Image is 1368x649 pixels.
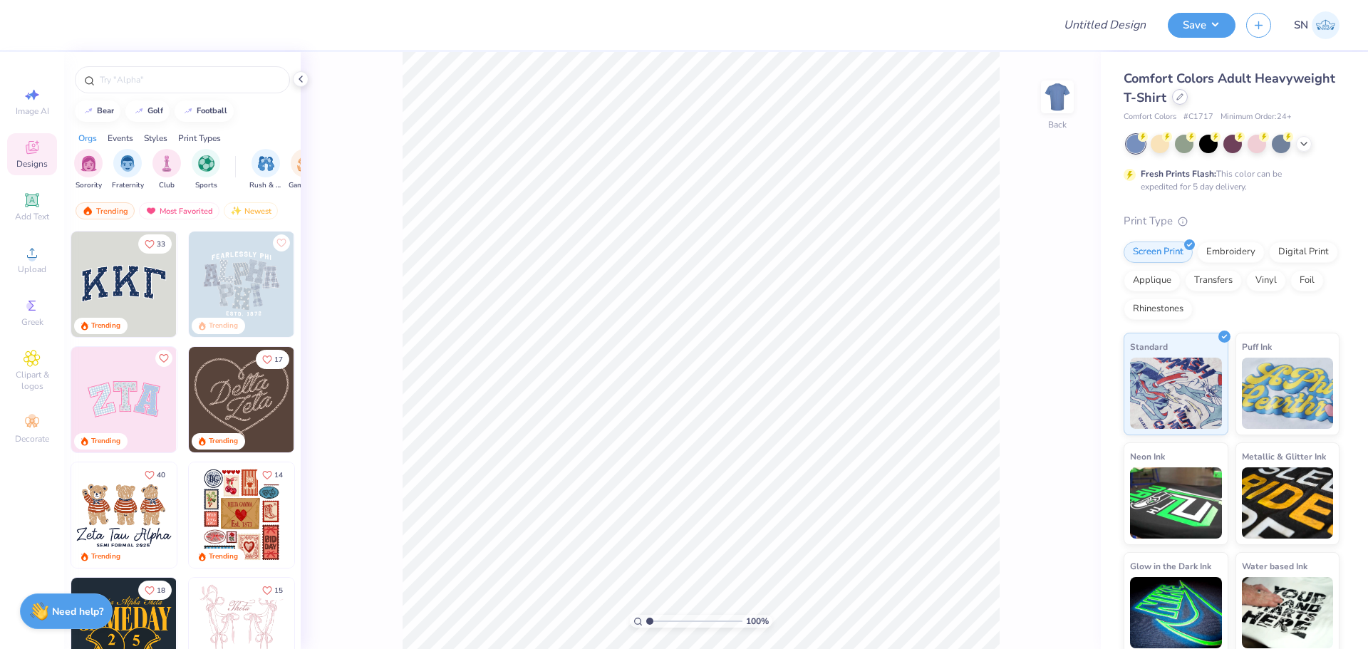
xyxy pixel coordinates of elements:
span: Water based Ink [1242,559,1307,573]
button: football [175,100,234,122]
div: bear [97,107,114,115]
div: Most Favorited [139,202,219,219]
div: Trending [209,436,238,447]
div: Trending [209,551,238,562]
img: Game Day Image [297,155,313,172]
span: Clipart & logos [7,369,57,392]
span: 14 [274,472,283,479]
img: trend_line.gif [133,107,145,115]
span: 100 % [746,615,769,628]
div: Events [108,132,133,145]
button: Like [256,581,289,600]
input: Untitled Design [1052,11,1157,39]
div: Print Types [178,132,221,145]
div: This color can be expedited for 5 day delivery. [1141,167,1316,193]
span: Decorate [15,433,49,445]
span: # C1717 [1183,111,1213,123]
div: Trending [91,551,120,562]
span: Image AI [16,105,49,117]
img: Newest.gif [230,206,242,216]
span: Sports [195,180,217,191]
div: Trending [91,321,120,331]
div: filter for Sorority [74,149,103,191]
button: Like [256,465,289,484]
div: Print Type [1124,213,1339,229]
img: a3f22b06-4ee5-423c-930f-667ff9442f68 [294,232,399,337]
div: Styles [144,132,167,145]
div: Back [1048,118,1067,131]
div: Applique [1124,270,1181,291]
button: filter button [74,149,103,191]
img: Metallic & Glitter Ink [1242,467,1334,539]
button: filter button [249,149,282,191]
span: Fraternity [112,180,144,191]
div: Newest [224,202,278,219]
div: Orgs [78,132,97,145]
span: Standard [1130,339,1168,354]
img: Rush & Bid Image [258,155,274,172]
button: Like [138,581,172,600]
button: Save [1168,13,1235,38]
span: Greek [21,316,43,328]
span: Metallic & Glitter Ink [1242,449,1326,464]
span: Designs [16,158,48,170]
a: SN [1294,11,1339,39]
button: filter button [112,149,144,191]
img: 5a4b4175-9e88-49c8-8a23-26d96782ddc6 [189,232,294,337]
span: 18 [157,587,165,594]
input: Try "Alpha" [98,73,281,87]
button: Like [138,465,172,484]
img: b0e5e834-c177-467b-9309-b33acdc40f03 [294,462,399,568]
img: ead2b24a-117b-4488-9b34-c08fd5176a7b [294,347,399,452]
div: filter for Rush & Bid [249,149,282,191]
img: trend_line.gif [83,107,94,115]
img: a3be6b59-b000-4a72-aad0-0c575b892a6b [71,462,177,568]
span: 33 [157,241,165,248]
div: Rhinestones [1124,298,1193,320]
div: filter for Sports [192,149,220,191]
img: trending.gif [82,206,93,216]
button: filter button [289,149,321,191]
span: Upload [18,264,46,275]
span: Game Day [289,180,321,191]
button: Like [155,350,172,367]
span: 15 [274,587,283,594]
div: Embroidery [1197,242,1265,263]
button: filter button [192,149,220,191]
span: Comfort Colors [1124,111,1176,123]
span: Puff Ink [1242,339,1272,354]
span: Comfort Colors Adult Heavyweight T-Shirt [1124,70,1335,106]
img: Water based Ink [1242,577,1334,648]
img: 5ee11766-d822-42f5-ad4e-763472bf8dcf [176,347,281,452]
img: Surya Narayanan [1312,11,1339,39]
img: Sports Image [198,155,214,172]
img: 9980f5e8-e6a1-4b4a-8839-2b0e9349023c [71,347,177,452]
img: edfb13fc-0e43-44eb-bea2-bf7fc0dd67f9 [176,232,281,337]
img: most_fav.gif [145,206,157,216]
img: Back [1043,83,1072,111]
span: SN [1294,17,1308,33]
button: Like [138,234,172,254]
img: Fraternity Image [120,155,135,172]
div: Trending [209,321,238,331]
div: filter for Fraternity [112,149,144,191]
div: Trending [76,202,135,219]
span: Sorority [76,180,102,191]
img: Standard [1130,358,1222,429]
strong: Fresh Prints Flash: [1141,168,1216,180]
div: Digital Print [1269,242,1338,263]
img: Sorority Image [81,155,97,172]
div: filter for Club [152,149,181,191]
div: Transfers [1185,270,1242,291]
div: Screen Print [1124,242,1193,263]
img: 3b9aba4f-e317-4aa7-a679-c95a879539bd [71,232,177,337]
img: 12710c6a-dcc0-49ce-8688-7fe8d5f96fe2 [189,347,294,452]
div: Trending [91,436,120,447]
img: d12c9beb-9502-45c7-ae94-40b97fdd6040 [176,462,281,568]
img: 6de2c09e-6ade-4b04-8ea6-6dac27e4729e [189,462,294,568]
img: Puff Ink [1242,358,1334,429]
strong: Need help? [52,605,103,618]
button: Like [256,350,289,369]
button: golf [125,100,170,122]
div: football [197,107,227,115]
